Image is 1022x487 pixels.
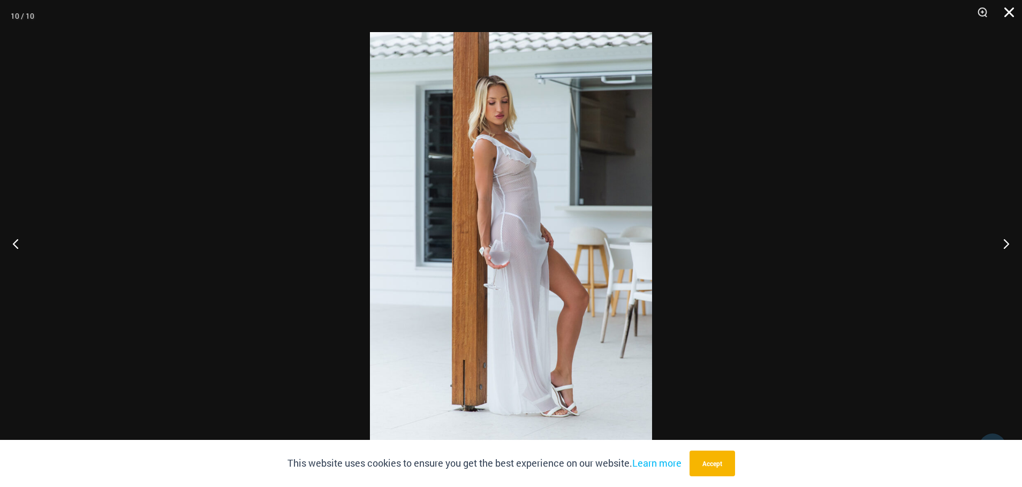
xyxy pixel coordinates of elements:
button: Next [982,217,1022,270]
a: Learn more [632,456,682,469]
p: This website uses cookies to ensure you get the best experience on our website. [287,455,682,471]
img: Sometimes White 587 Dress 04 [370,32,652,455]
div: 10 / 10 [11,8,34,24]
button: Accept [690,451,735,476]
